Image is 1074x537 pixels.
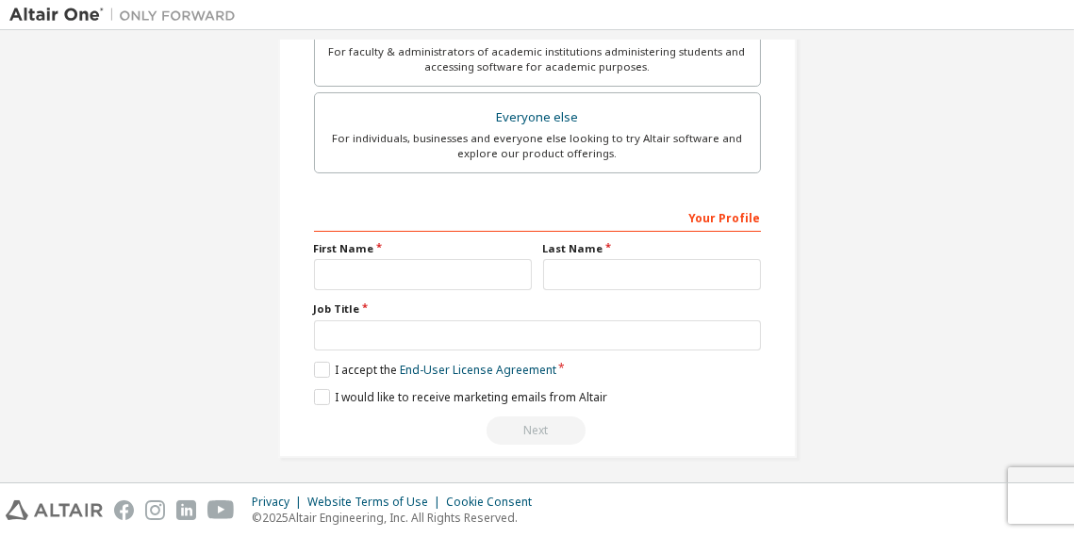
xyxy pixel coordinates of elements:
[207,500,235,520] img: youtube.svg
[543,241,761,256] label: Last Name
[400,362,556,378] a: End-User License Agreement
[314,202,761,232] div: Your Profile
[314,389,607,405] label: I would like to receive marketing emails from Altair
[252,495,307,510] div: Privacy
[326,105,749,131] div: Everyone else
[326,44,749,74] div: For faculty & administrators of academic institutions administering students and accessing softwa...
[145,500,165,520] img: instagram.svg
[314,301,761,317] label: Job Title
[9,6,245,24] img: Altair One
[446,495,543,510] div: Cookie Consent
[326,131,749,161] div: For individuals, businesses and everyone else looking to try Altair software and explore our prod...
[6,500,103,520] img: altair_logo.svg
[307,495,446,510] div: Website Terms of Use
[314,416,761,445] div: Read and acccept EULA to continue
[252,510,543,526] p: © 2025 Altair Engineering, Inc. All Rights Reserved.
[314,241,532,256] label: First Name
[114,500,134,520] img: facebook.svg
[176,500,196,520] img: linkedin.svg
[314,362,556,378] label: I accept the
